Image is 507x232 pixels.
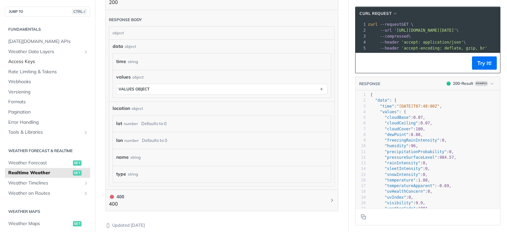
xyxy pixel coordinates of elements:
[418,206,428,211] span: 1001
[370,92,373,97] span: {
[385,189,425,194] span: "uvHealthConcern"
[8,38,88,45] span: [DATE][DOMAIN_NAME] APIs
[5,26,90,32] h2: Fundamentals
[453,81,473,86] div: 200 - Result
[73,160,82,166] span: get
[105,10,338,190] div: 200
[370,98,397,103] span: : {
[355,92,366,98] div: 1
[5,47,90,57] a: Weather Data LayersShow subpages for Weather Data Layers
[5,127,90,137] a: Tools & LibrariesShow subpages for Tools & Libraries
[443,80,497,87] button: 200200-ResultExample
[385,166,423,171] span: "sleetIntensity"
[355,206,366,212] div: 21
[128,169,138,179] div: string
[368,28,459,33] span: \
[370,127,425,131] span: : ,
[5,77,90,87] a: Webhooks
[385,132,408,137] span: "dewPoint"
[109,193,124,200] div: 400
[385,127,413,131] span: "cloudCover"
[437,183,439,188] span: -
[128,57,138,66] div: string
[5,219,90,229] a: Weather Mapsget
[380,104,394,109] span: "time"
[355,143,366,149] div: 10
[355,195,366,200] div: 19
[5,168,90,178] a: Realtime Weatherget
[116,152,129,162] label: name
[385,172,420,177] span: "snowIntensity"
[425,166,427,171] span: 0
[370,178,430,182] span: : ,
[385,121,418,125] span: "cloudCeiling"
[411,132,421,137] span: 0.88
[355,132,366,138] div: 8
[355,149,366,155] div: 11
[8,129,82,136] span: Tools & Libraries
[385,201,413,205] span: "visibility"
[394,28,456,33] span: '[URL][DOMAIN_NAME][DATE]'
[132,74,144,80] div: object
[355,200,366,206] div: 20
[73,170,82,176] span: get
[357,10,400,17] button: cURL Request
[359,11,391,17] span: cURL Request
[355,126,366,132] div: 7
[421,121,430,125] span: 0.07
[370,121,432,125] span: : ,
[355,27,367,33] div: 2
[110,195,114,199] span: 400
[5,57,90,67] a: Access Keys
[370,166,430,171] span: : ,
[355,183,366,189] div: 17
[370,110,406,114] span: : {
[8,69,88,75] span: Rate Limiting & Tokens
[355,166,366,172] div: 14
[423,172,425,177] span: 0
[385,115,411,120] span: "cloudBase"
[401,40,463,45] span: 'accept: application/json'
[370,115,425,120] span: : ,
[5,117,90,127] a: Error Handling
[368,40,466,45] span: \
[475,81,488,86] span: Example
[355,104,366,109] div: 3
[385,149,447,154] span: "precipitationProbability"
[355,109,366,115] div: 4
[117,84,327,94] button: values object
[5,37,90,47] a: [DATE][DOMAIN_NAME] APIs
[385,178,416,182] span: "temperature"
[370,132,423,137] span: : ,
[124,119,138,128] div: number
[105,222,338,229] p: Updated [DATE]
[440,183,449,188] span: 0.69
[423,161,425,165] span: 0
[370,144,418,148] span: : ,
[83,191,88,196] button: Show subpages for Weather on Routes
[411,144,416,148] span: 96
[449,149,451,154] span: 0
[5,148,90,154] h2: Weather Forecast & realtime
[8,119,88,126] span: Error Handling
[355,21,367,27] div: 1
[116,136,123,145] label: lon
[368,34,411,39] span: \
[73,221,82,226] span: get
[472,56,497,70] button: Try It!
[72,9,86,14] span: CTRL-/
[329,198,335,203] svg: Chevron
[8,89,88,95] span: Versioning
[8,109,88,116] span: Pagination
[113,43,123,50] span: data
[416,201,423,205] span: 9.9
[355,138,366,143] div: 9
[141,119,167,128] div: Defaults to 0
[83,49,88,54] button: Show subpages for Weather Data Layers
[130,152,141,162] div: string
[113,105,130,112] span: location
[355,98,366,103] div: 2
[370,195,413,200] span: : ,
[355,178,366,183] div: 16
[359,212,368,222] button: Copy to clipboard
